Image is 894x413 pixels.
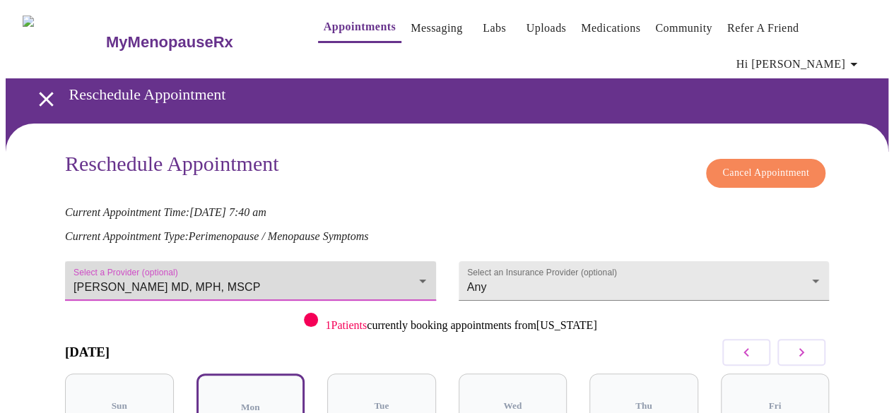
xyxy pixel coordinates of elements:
[318,13,401,43] button: Appointments
[722,14,805,42] button: Refer a Friend
[325,319,367,331] span: 1 Patients
[25,78,67,120] button: open drawer
[104,18,289,67] a: MyMenopauseRx
[69,85,816,104] h3: Reschedule Appointment
[411,18,462,38] a: Messaging
[483,18,506,38] a: Labs
[339,400,425,412] h5: Tue
[706,159,825,188] button: Cancel Appointment
[736,54,862,74] span: Hi [PERSON_NAME]
[209,402,293,413] h5: Mon
[65,261,436,301] div: [PERSON_NAME] MD, MPH, MSCP
[727,18,799,38] a: Refer a Friend
[521,14,572,42] button: Uploads
[324,17,396,37] a: Appointments
[459,261,830,301] div: Any
[601,400,687,412] h5: Thu
[405,14,468,42] button: Messaging
[106,33,233,52] h3: MyMenopauseRx
[649,14,718,42] button: Community
[581,18,640,38] a: Medications
[23,16,104,68] img: MyMenopauseRx Logo
[655,18,712,38] a: Community
[65,230,368,242] em: Current Appointment Type: Perimenopause / Menopause Symptoms
[470,400,556,412] h5: Wed
[732,400,818,412] h5: Fri
[731,50,868,78] button: Hi [PERSON_NAME]
[65,206,266,218] em: Current Appointment Time: [DATE] 7:40 am
[76,400,163,412] h5: Sun
[527,18,567,38] a: Uploads
[65,152,278,181] h3: Reschedule Appointment
[722,164,809,182] span: Cancel Appointment
[65,345,110,360] h3: [DATE]
[472,14,517,42] button: Labs
[575,14,646,42] button: Medications
[325,319,596,332] p: currently booking appointments from [US_STATE]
